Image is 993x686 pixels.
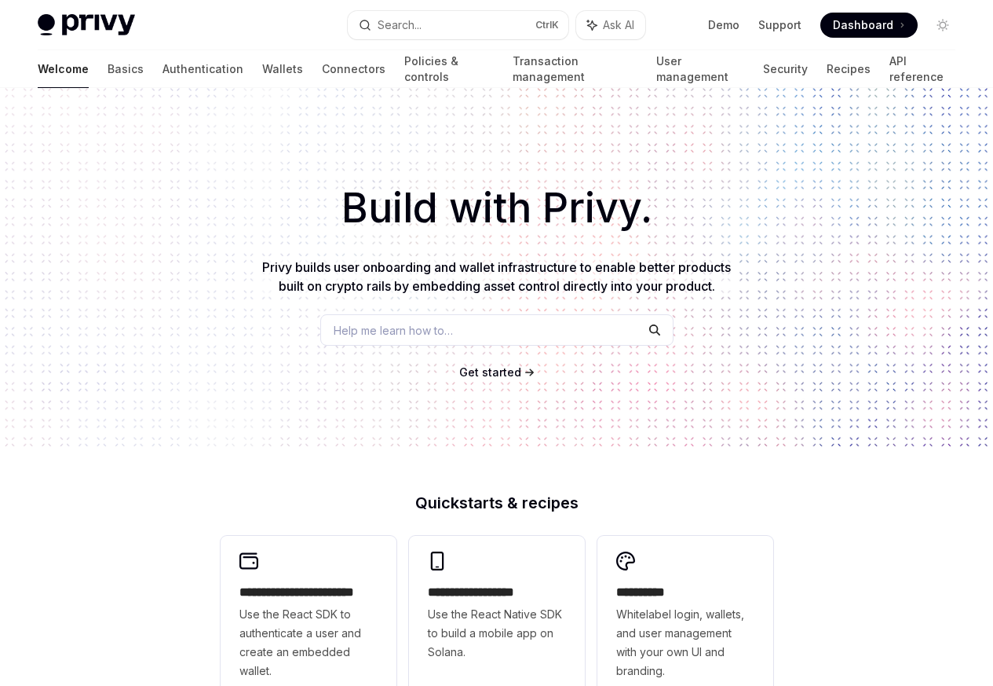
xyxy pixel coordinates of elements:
a: Authentication [162,50,243,88]
a: Connectors [322,50,385,88]
a: Wallets [262,50,303,88]
img: light logo [38,14,135,36]
h1: Build with Privy. [25,178,968,239]
a: Get started [459,365,521,380]
a: Recipes [827,50,871,88]
span: Whitelabel login, wallets, and user management with your own UI and branding. [616,605,754,680]
div: Search... [378,16,422,35]
h2: Quickstarts & recipes [221,495,773,511]
span: Privy builds user onboarding and wallet infrastructure to enable better products built on crypto ... [262,259,731,294]
a: API reference [889,50,955,88]
a: Welcome [38,50,89,88]
span: Use the React SDK to authenticate a user and create an embedded wallet. [239,605,378,680]
a: User management [656,50,745,88]
a: Dashboard [820,13,918,38]
button: Toggle dark mode [930,13,955,38]
a: Transaction management [513,50,637,88]
a: Demo [708,17,739,33]
a: Policies & controls [404,50,494,88]
button: Ask AI [576,11,645,39]
a: Support [758,17,801,33]
span: Dashboard [833,17,893,33]
span: Help me learn how to… [334,322,453,339]
a: Basics [108,50,144,88]
a: Security [763,50,808,88]
span: Get started [459,365,521,379]
span: Ask AI [603,17,634,33]
button: Search...CtrlK [348,11,568,39]
span: Use the React Native SDK to build a mobile app on Solana. [428,605,566,662]
span: Ctrl K [535,19,559,31]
